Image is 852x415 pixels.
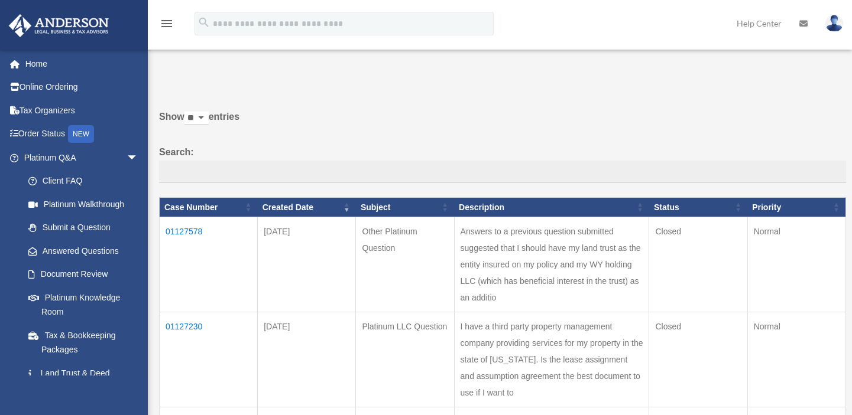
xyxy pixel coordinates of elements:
[8,76,156,99] a: Online Ordering
[17,216,150,240] a: Submit a Question
[258,217,356,312] td: [DATE]
[8,99,156,122] a: Tax Organizers
[8,52,156,76] a: Home
[454,312,649,407] td: I have a third party property management company providing services for my property in the state ...
[747,217,845,312] td: Normal
[454,197,649,217] th: Description: activate to sort column ascending
[160,312,258,407] td: 01127230
[747,312,845,407] td: Normal
[17,192,150,216] a: Platinum Walkthrough
[5,14,112,37] img: Anderson Advisors Platinum Portal
[159,161,846,183] input: Search:
[159,144,846,183] label: Search:
[17,169,150,193] a: Client FAQ
[8,146,150,169] a: Platinum Q&Aarrow_drop_down
[825,15,843,32] img: User Pic
[184,112,209,125] select: Showentries
[649,312,747,407] td: Closed
[197,16,210,29] i: search
[454,217,649,312] td: Answers to a previous question submitted suggested that I should have my land trust as the entity...
[17,263,150,286] a: Document Review
[356,217,454,312] td: Other Platinum Question
[68,125,94,143] div: NEW
[160,217,258,312] td: 01127578
[160,21,174,31] a: menu
[160,17,174,31] i: menu
[356,312,454,407] td: Platinum LLC Question
[258,197,356,217] th: Created Date: activate to sort column ascending
[17,239,144,263] a: Answered Questions
[356,197,454,217] th: Subject: activate to sort column ascending
[8,122,156,146] a: Order StatusNEW
[17,323,150,361] a: Tax & Bookkeeping Packages
[747,197,845,217] th: Priority: activate to sort column ascending
[17,286,150,323] a: Platinum Knowledge Room
[649,197,747,217] th: Status: activate to sort column ascending
[649,217,747,312] td: Closed
[160,197,258,217] th: Case Number: activate to sort column ascending
[258,312,356,407] td: [DATE]
[159,109,846,137] label: Show entries
[17,361,150,399] a: Land Trust & Deed Forum
[127,146,150,170] span: arrow_drop_down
